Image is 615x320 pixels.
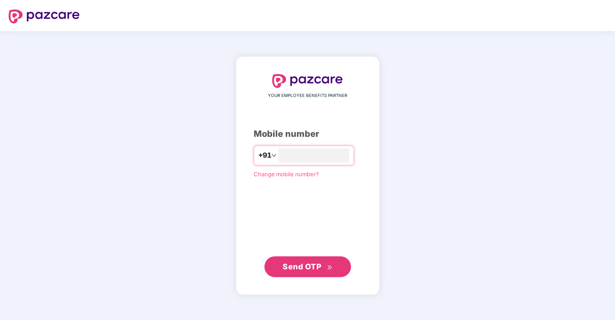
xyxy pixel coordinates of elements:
[264,256,351,277] button: Send OTPdouble-right
[268,92,347,99] span: YOUR EMPLOYEE BENEFITS PARTNER
[283,262,321,271] span: Send OTP
[271,153,277,158] span: down
[258,150,271,161] span: +91
[327,265,332,270] span: double-right
[272,74,343,88] img: logo
[254,127,362,141] div: Mobile number
[9,10,80,23] img: logo
[254,171,319,178] a: Change mobile number?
